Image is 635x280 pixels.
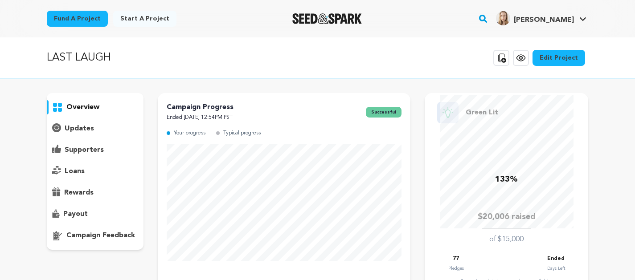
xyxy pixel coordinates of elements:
[47,100,144,114] button: overview
[64,187,94,198] p: rewards
[47,228,144,243] button: campaign feedback
[292,13,362,24] a: Seed&Spark Homepage
[47,143,144,157] button: supporters
[113,11,176,27] a: Start a project
[63,209,88,219] p: payout
[496,11,574,25] div: Mac W.'s Profile
[495,173,518,186] p: 133%
[453,254,459,264] p: 77
[496,11,510,25] img: fe82075094ae373b.png
[174,128,205,138] p: Your progress
[47,164,144,179] button: loans
[66,102,99,113] p: overview
[47,186,144,200] button: rewards
[167,113,234,123] p: Ended [DATE] 12:54PM PST
[547,264,565,273] p: Days Left
[494,9,588,25] a: Mac W.'s Profile
[47,207,144,221] button: payout
[494,9,588,28] span: Mac W.'s Profile
[366,107,401,118] span: successful
[448,264,464,273] p: Pledges
[47,122,144,136] button: updates
[66,230,135,241] p: campaign feedback
[533,50,585,66] a: Edit Project
[223,128,261,138] p: Typical progress
[167,102,234,113] p: Campaign Progress
[489,234,524,245] p: of $15,000
[514,16,574,24] span: [PERSON_NAME]
[47,50,111,66] p: LAST LAUGH
[47,11,108,27] a: Fund a project
[292,13,362,24] img: Seed&Spark Logo Dark Mode
[65,123,94,134] p: updates
[65,166,85,177] p: loans
[65,145,104,155] p: supporters
[547,254,565,264] p: Ended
